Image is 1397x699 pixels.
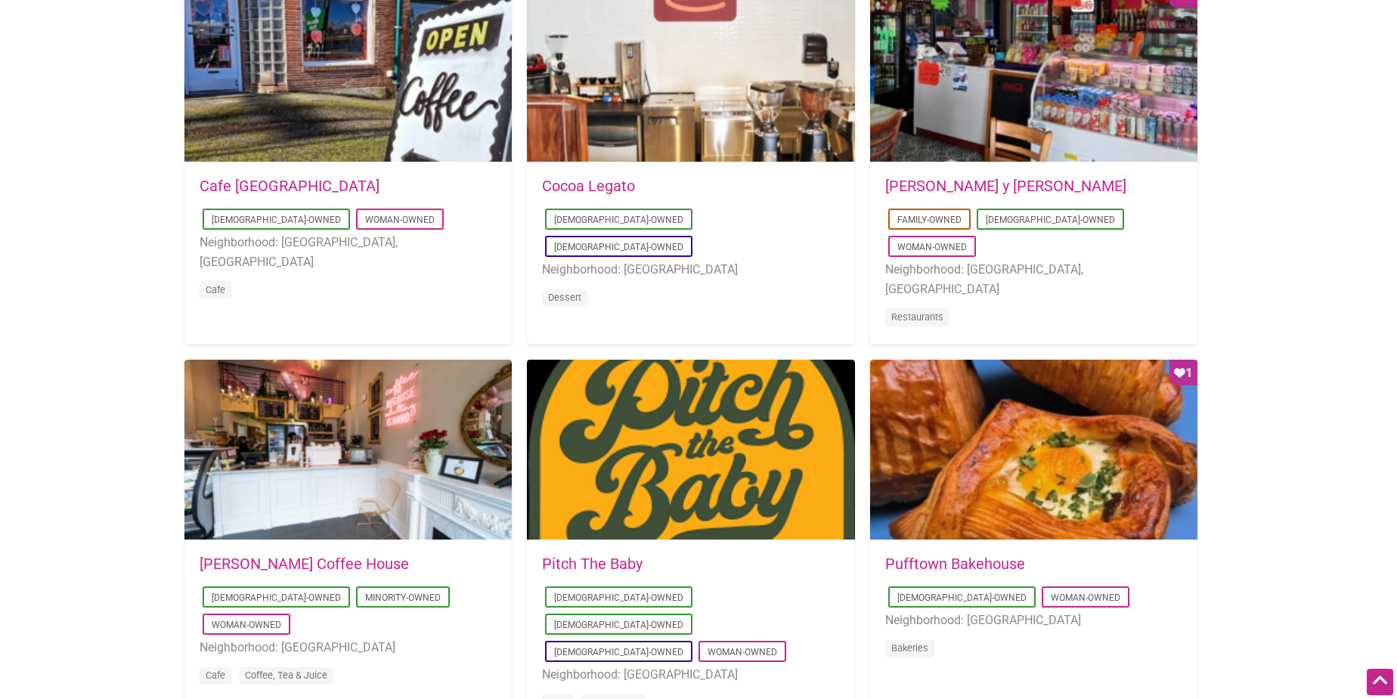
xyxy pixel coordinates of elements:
li: Neighborhood: [GEOGRAPHIC_DATA], [GEOGRAPHIC_DATA] [885,260,1182,298]
a: [DEMOGRAPHIC_DATA]-Owned [554,647,683,657]
a: Cocoa Legato [542,177,635,195]
a: Cafe [GEOGRAPHIC_DATA] [200,177,379,195]
a: Family-Owned [897,215,962,225]
a: Woman-Owned [365,215,435,225]
a: [DEMOGRAPHIC_DATA]-Owned [554,242,683,252]
a: Woman-Owned [212,620,281,630]
a: [DEMOGRAPHIC_DATA]-Owned [554,620,683,630]
a: Dessert [548,292,581,303]
a: Bakeries [891,642,928,654]
a: Coffee, Tea & Juice [245,670,327,681]
li: Neighborhood: [GEOGRAPHIC_DATA] [885,611,1182,630]
li: Neighborhood: [GEOGRAPHIC_DATA] [200,638,497,657]
a: Minority-Owned [365,592,441,603]
a: [DEMOGRAPHIC_DATA]-Owned [554,592,683,603]
a: Pufftown Bakehouse [885,555,1025,573]
a: Restaurants [891,311,943,323]
a: [DEMOGRAPHIC_DATA]-Owned [897,592,1027,603]
a: [PERSON_NAME] Coffee House [200,555,409,573]
a: [DEMOGRAPHIC_DATA]-Owned [212,592,341,603]
a: Woman-Owned [897,242,967,252]
li: Neighborhood: [GEOGRAPHIC_DATA] [542,665,839,685]
a: Cafe [206,284,225,295]
a: [DEMOGRAPHIC_DATA]-Owned [212,215,341,225]
a: [PERSON_NAME] y [PERSON_NAME] [885,177,1126,195]
li: Neighborhood: [GEOGRAPHIC_DATA] [542,260,839,280]
a: Woman-Owned [1051,592,1120,603]
a: Pitch The Baby [542,555,643,573]
a: Cafe [206,670,225,681]
li: Neighborhood: [GEOGRAPHIC_DATA], [GEOGRAPHIC_DATA] [200,233,497,271]
a: Woman-Owned [708,647,777,657]
div: Scroll Back to Top [1367,669,1393,695]
a: [DEMOGRAPHIC_DATA]-Owned [554,215,683,225]
a: [DEMOGRAPHIC_DATA]-Owned [986,215,1115,225]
